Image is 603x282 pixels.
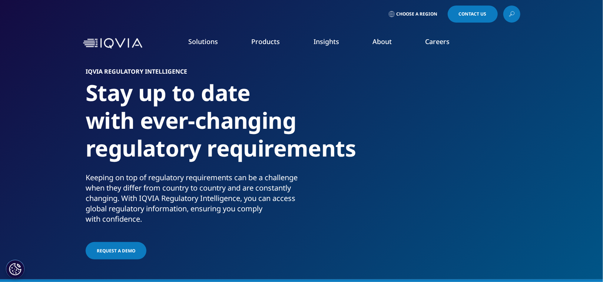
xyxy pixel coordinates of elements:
h6: IQVIA Regulatory Intelligence [86,68,299,79]
a: Contact Us [448,6,498,23]
a: Insights [314,37,339,46]
button: Definições de cookies [6,260,24,278]
a: About [372,37,392,46]
img: 344_businesswoman-using-a-smart-phone-in-the-city.jpg [319,68,517,216]
a: Careers [425,37,450,46]
a: REQUEST A DEMO [86,242,146,259]
a: Solutions [189,37,218,46]
nav: Primary [145,26,520,61]
img: IQVIA Healthcare Information Technology and Pharma Clinical Research Company [83,38,142,49]
p: Keeping on top of regulatory requirements can be a challenge when they differ from country to cou... [86,172,299,229]
span: Contact Us [459,12,487,16]
span: Choose a Region [397,11,438,17]
h1: Stay up to date with ever-changing regulatory requirements [86,79,299,172]
span: REQUEST A DEMO [97,248,135,254]
a: Products [252,37,280,46]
